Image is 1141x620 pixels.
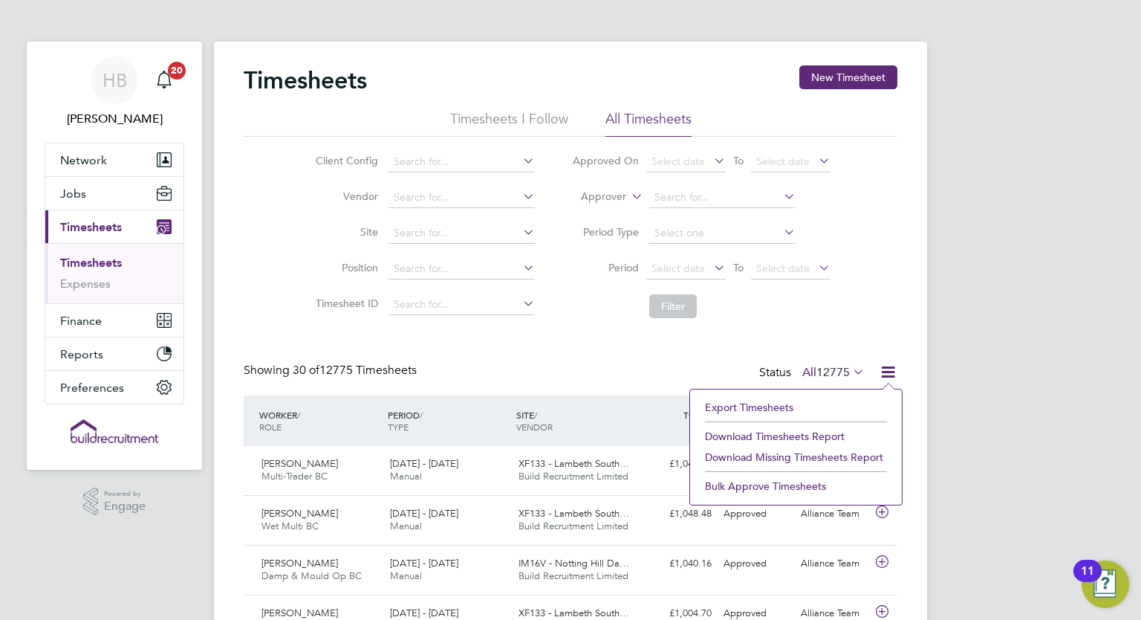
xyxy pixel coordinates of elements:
[244,65,367,95] h2: Timesheets
[244,363,420,378] div: Showing
[71,419,158,443] img: buildrec-logo-retina.png
[60,314,102,328] span: Finance
[390,457,458,470] span: [DATE] - [DATE]
[390,520,422,532] span: Manual
[683,409,710,421] span: TOTAL
[759,363,868,384] div: Status
[45,304,183,337] button: Finance
[519,520,628,532] span: Build Recruitment Limited
[311,154,378,167] label: Client Config
[640,452,718,477] div: £1,048.48
[649,294,697,318] button: Filter
[519,507,629,520] span: XF133 - Lambeth South…
[729,258,748,277] span: To
[698,397,894,418] li: Export Timesheets
[45,56,184,128] a: HB[PERSON_NAME]
[261,507,338,520] span: [PERSON_NAME]
[519,607,629,619] span: XF133 - Lambeth South…
[390,607,458,619] span: [DATE] - [DATE]
[259,421,282,433] span: ROLE
[261,457,338,470] span: [PERSON_NAME]
[572,225,639,239] label: Period Type
[261,470,328,482] span: Multi-Trader BC
[729,151,748,170] span: To
[45,143,183,176] button: Network
[45,110,184,128] span: Hayley Barrance
[420,409,423,421] span: /
[45,210,183,243] button: Timesheets
[389,187,535,208] input: Search for...
[45,177,183,210] button: Jobs
[1081,571,1094,590] div: 11
[27,42,202,470] nav: Main navigation
[390,507,458,520] span: [DATE] - [DATE]
[293,363,417,378] span: 12775 Timesheets
[795,502,872,526] div: Alliance Team
[605,110,692,137] li: All Timesheets
[756,262,810,275] span: Select date
[649,223,796,244] input: Select one
[45,371,183,404] button: Preferences
[519,470,628,482] span: Build Recruitment Limited
[572,261,639,274] label: Period
[756,155,810,168] span: Select date
[60,187,86,201] span: Jobs
[519,569,628,582] span: Build Recruitment Limited
[311,225,378,239] label: Site
[389,294,535,315] input: Search for...
[103,71,127,90] span: HB
[261,607,338,619] span: [PERSON_NAME]
[60,381,124,395] span: Preferences
[60,256,122,270] a: Timesheets
[718,502,795,526] div: Approved
[534,409,537,421] span: /
[311,297,378,310] label: Timesheet ID
[384,401,513,440] div: PERIOD
[651,155,705,168] span: Select date
[168,62,186,80] span: 20
[311,261,378,274] label: Position
[297,409,300,421] span: /
[698,447,894,468] li: Download Missing Timesheets Report
[519,457,629,470] span: XF133 - Lambeth South…
[389,259,535,280] input: Search for...
[83,488,146,516] a: Powered byEngage
[261,520,319,532] span: Wet Multi BC
[60,153,107,167] span: Network
[45,338,183,370] button: Reports
[795,552,872,576] div: Alliance Team
[698,476,894,497] li: Bulk Approve Timesheets
[816,365,850,380] span: 12775
[389,152,535,172] input: Search for...
[718,552,795,576] div: Approved
[149,56,179,104] a: 20
[60,220,122,234] span: Timesheets
[45,419,184,443] a: Go to home page
[261,569,362,582] span: Damp & Mould Op BC
[572,154,639,167] label: Approved On
[311,190,378,203] label: Vendor
[640,552,718,576] div: £1,040.16
[698,426,894,447] li: Download Timesheets Report
[104,488,146,500] span: Powered by
[388,421,409,433] span: TYPE
[450,110,568,137] li: Timesheets I Follow
[802,365,865,380] label: All
[559,190,626,204] label: Approver
[293,363,319,378] span: 30 of
[390,569,422,582] span: Manual
[390,470,422,482] span: Manual
[389,223,535,244] input: Search for...
[513,401,641,440] div: SITE
[799,65,897,89] button: New Timesheet
[640,502,718,526] div: £1,048.48
[60,277,111,291] a: Expenses
[651,262,705,275] span: Select date
[519,557,629,569] span: IM16V - Notting Hill Da…
[516,421,553,433] span: VENDOR
[256,401,384,440] div: WORKER
[45,243,183,303] div: Timesheets
[1082,561,1129,608] button: Open Resource Center, 11 new notifications
[390,557,458,569] span: [DATE] - [DATE]
[104,500,146,513] span: Engage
